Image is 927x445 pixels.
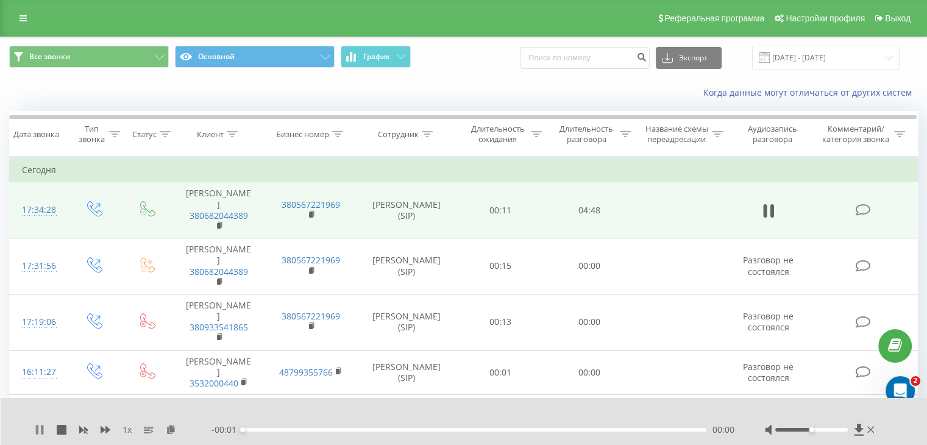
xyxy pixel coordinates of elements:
[911,376,920,386] span: 2
[703,87,918,98] a: Когда данные могут отличаться от других систем
[886,376,915,405] iframe: Intercom live chat
[743,361,794,383] span: Разговор не состоялся
[645,124,709,144] div: Название схемы переадресации
[743,254,794,277] span: Разговор не состоялся
[22,310,54,334] div: 17:19:06
[197,129,224,140] div: Клиент
[520,47,650,69] input: Поиск по номеру
[172,182,265,238] td: [PERSON_NAME]
[545,350,633,395] td: 00:00
[172,294,265,350] td: [PERSON_NAME]
[282,310,340,322] a: 380567221969
[656,47,722,69] button: Экспорт
[282,254,340,266] a: 380567221969
[276,129,329,140] div: Бизнес номер
[885,13,911,23] span: Выход
[357,294,456,350] td: [PERSON_NAME] (SIP)
[172,238,265,294] td: [PERSON_NAME]
[123,424,132,436] span: 1 x
[357,182,456,238] td: [PERSON_NAME] (SIP)
[22,198,54,222] div: 17:34:28
[820,124,891,144] div: Комментарий/категория звонка
[132,129,157,140] div: Статус
[456,294,545,350] td: 00:13
[357,350,456,395] td: [PERSON_NAME] (SIP)
[456,182,545,238] td: 00:11
[378,129,419,140] div: Сотрудник
[556,124,617,144] div: Длительность разговора
[10,158,918,182] td: Сегодня
[282,199,340,210] a: 380567221969
[664,13,764,23] span: Реферальная программа
[545,182,633,238] td: 04:48
[240,427,245,432] div: Accessibility label
[737,124,808,144] div: Аудиозапись разговора
[279,366,333,378] a: 48799355766
[363,52,390,61] span: График
[29,52,70,62] span: Все звонки
[545,238,633,294] td: 00:00
[13,129,59,140] div: Дата звонка
[357,238,456,294] td: [PERSON_NAME] (SIP)
[190,377,238,389] a: 3532000440
[545,294,633,350] td: 00:00
[743,310,794,333] span: Разговор не состоялся
[172,350,265,395] td: [PERSON_NAME]
[190,266,248,277] a: 380682044389
[341,46,411,68] button: График
[190,210,248,221] a: 380682044389
[77,124,105,144] div: Тип звонка
[467,124,528,144] div: Длительность ожидания
[9,46,169,68] button: Все звонки
[809,427,814,432] div: Accessibility label
[22,254,54,278] div: 17:31:56
[456,238,545,294] td: 00:15
[786,13,865,23] span: Настройки профиля
[211,424,243,436] span: - 00:01
[456,350,545,395] td: 00:01
[22,360,54,384] div: 16:11:27
[190,321,248,333] a: 380933541865
[175,46,335,68] button: Основной
[712,424,734,436] span: 00:00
